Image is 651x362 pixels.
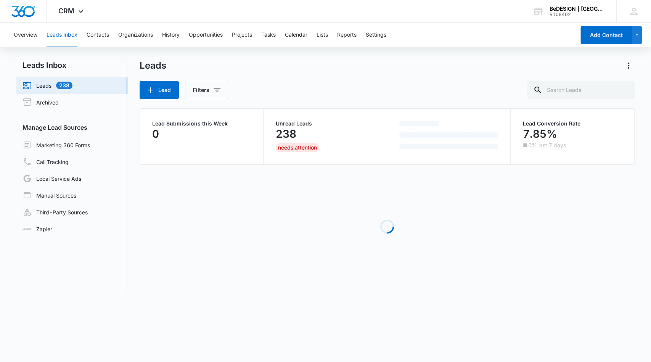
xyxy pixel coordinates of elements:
div: account id [550,12,605,17]
button: Filters [185,81,228,99]
p: 238 [276,128,296,140]
button: Actions [622,60,635,72]
button: Projects [232,23,252,47]
button: Overview [14,23,37,47]
button: Settings [366,23,386,47]
button: Opportunities [189,23,223,47]
p: 0% last 7 days [528,143,566,148]
h1: Leads [140,60,166,71]
div: account name [550,6,605,12]
button: Calendar [285,23,307,47]
button: Organizations [118,23,153,47]
p: Unread Leads [276,121,375,126]
h2: Leads Inbox [16,60,127,71]
div: needs attention [276,143,319,152]
span: ⊘ [13,50,16,56]
a: Learn More [68,47,107,58]
a: Third-Party Sources [23,208,88,217]
h3: Manage Lead Sources [16,123,127,132]
a: Leads238 [23,81,72,90]
a: Zapier [23,225,52,233]
p: Lead Conversion Rate [523,121,622,126]
a: Archived [23,98,59,107]
h3: Set up more lead sources [13,6,107,16]
a: Marketing 360 Forms [23,140,90,150]
input: Search Leads [527,81,635,99]
span: CRM [58,7,74,15]
a: Hide these tips [13,50,42,56]
button: Contacts [87,23,109,47]
a: Call Tracking [23,157,69,166]
button: Add Contact [580,26,632,44]
p: You can now set up manual and third-party lead sources, right from the Leads Inbox. [13,19,107,45]
p: 7.85% [523,128,557,140]
button: History [162,23,180,47]
button: Lists [317,23,328,47]
button: Tasks [261,23,276,47]
a: Manual Sources [23,191,76,200]
button: Leads Inbox [47,23,77,47]
p: Lead Submissions this Week [152,121,251,126]
button: Reports [337,23,357,47]
button: Lead [140,81,179,99]
p: 0 [152,128,159,140]
a: Local Service Ads [23,174,81,183]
